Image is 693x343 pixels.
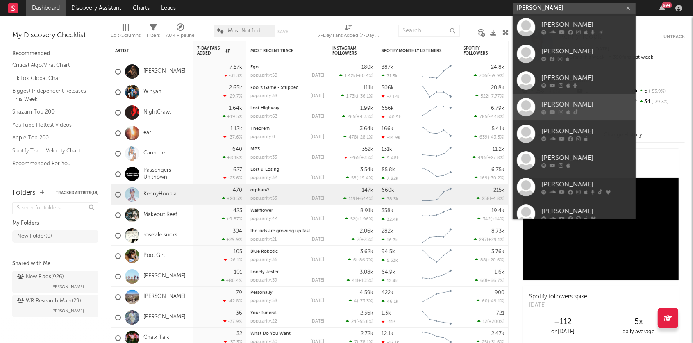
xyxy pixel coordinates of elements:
a: orphan// [250,188,269,193]
div: 7.57k [229,65,242,70]
span: +35 % [361,156,372,160]
a: [PERSON_NAME] [143,314,186,321]
div: ( ) [346,319,373,324]
div: [DATE] [311,94,324,98]
span: 60 [482,299,488,304]
span: 88 [480,258,486,263]
div: 6 [630,86,685,97]
div: 1.6k [495,270,504,275]
div: New Flags ( 926 ) [17,272,64,282]
span: -36.1 % [358,94,372,99]
div: [PERSON_NAME] [541,20,632,30]
div: 101 [234,270,242,275]
svg: Chart title [418,287,455,307]
div: Artist [115,48,177,53]
div: [DATE] [311,299,324,303]
div: Personally [250,291,324,295]
div: 16.7k [382,237,398,243]
div: -40.9k [382,114,401,120]
span: 265 [348,115,355,119]
div: [DATE] [311,237,324,242]
input: Search... [398,25,460,37]
div: ( ) [341,93,373,99]
span: +29.1 % [488,238,503,242]
div: ( ) [477,298,504,304]
div: ( ) [342,114,373,119]
span: 60 [480,279,486,283]
svg: Chart title [418,246,455,266]
span: -49.1 % [489,299,503,304]
div: ( ) [474,73,504,78]
div: 32.4k [382,217,398,222]
div: ( ) [347,278,373,283]
div: 6.75k [491,167,504,173]
div: ( ) [475,175,504,181]
span: -43.3 % [489,135,503,140]
div: Lonely Jester [250,270,324,275]
div: +9.87 % [222,216,242,222]
a: [PERSON_NAME] [513,67,636,94]
div: 111k [363,85,373,91]
span: +105 % [358,279,372,283]
a: Cannelle [143,150,165,157]
div: 131k [382,147,392,152]
div: 180k [361,65,373,70]
div: 423 [233,208,242,214]
div: [DATE] [311,155,324,160]
div: ( ) [474,134,504,140]
div: My Folders [12,218,98,228]
a: Makeout Reef [143,211,177,218]
span: -39.3 % [651,100,669,104]
a: Fool's Game - Stripped [250,86,299,90]
div: -42.8 % [223,298,242,304]
div: the kids are growing up fast [250,229,324,234]
div: Instagram Followers [332,46,361,56]
a: NightCrawl [143,109,171,116]
div: MP3 [250,147,324,152]
div: 64.9k [382,270,395,275]
div: 8.91k [360,208,373,214]
span: 58 [351,176,357,181]
div: 7.82k [382,176,398,181]
div: [DATE] [311,278,324,283]
span: 478 [349,135,357,140]
div: ( ) [474,114,504,119]
span: +14 % [492,217,503,222]
div: ( ) [475,278,504,283]
span: -60.4 % [357,74,372,78]
div: 3.64k [360,126,373,132]
div: 422k [382,290,393,295]
a: WR Research Main(29)[PERSON_NAME] [12,295,98,317]
div: Your funeral [250,311,324,316]
div: Wallflower [250,209,324,213]
div: popularity: 33 [250,155,277,160]
div: 11.2k [493,147,504,152]
div: 166k [382,126,393,132]
div: 85.8k [382,167,395,173]
div: Most Recent Track [250,48,312,53]
span: +75 % [361,238,372,242]
div: ( ) [477,216,504,222]
div: -23.6 % [223,175,242,181]
span: 4 [354,299,357,304]
div: [DATE] [311,73,324,78]
div: 46.1k [382,299,398,304]
div: Ego [250,65,324,70]
div: 7-Day Fans Added (7-Day Fans Added) [318,20,379,44]
div: 660k [382,188,394,193]
div: 12.4k [382,278,398,284]
svg: Chart title [418,61,455,82]
div: 1.99k [360,106,373,111]
span: 297 [479,238,487,242]
span: +4.33 % [357,115,372,119]
div: 1.12k [230,126,242,132]
span: 342 [483,217,491,222]
div: 3.08k [360,270,373,275]
a: Personally [250,291,273,295]
a: MP3 [250,147,260,152]
a: Chalk Talk [143,334,169,341]
div: My Discovery Checklist [12,31,98,41]
span: +644 % [357,197,372,201]
div: Filters [147,31,160,41]
span: 639 [479,135,488,140]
